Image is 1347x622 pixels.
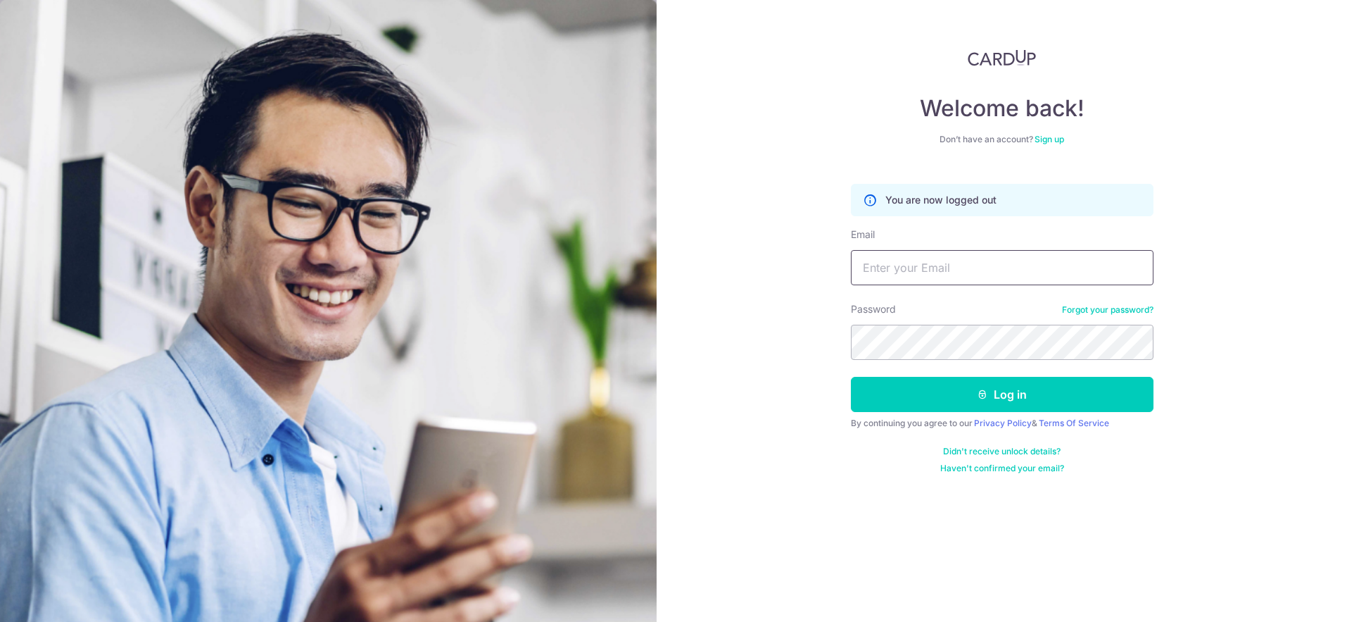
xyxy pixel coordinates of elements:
label: Email [851,228,875,242]
h4: Welcome back! [851,94,1153,123]
img: CardUp Logo [968,49,1037,66]
a: Forgot your password? [1062,304,1153,316]
p: You are now logged out [885,193,997,207]
div: Don’t have an account? [851,134,1153,145]
a: Privacy Policy [974,418,1032,428]
label: Password [851,302,896,316]
a: Didn't receive unlock details? [943,446,1061,457]
a: Terms Of Service [1039,418,1109,428]
input: Enter your Email [851,250,1153,285]
a: Haven't confirmed your email? [940,463,1064,474]
a: Sign up [1035,134,1064,144]
button: Log in [851,377,1153,412]
div: By continuing you agree to our & [851,418,1153,429]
